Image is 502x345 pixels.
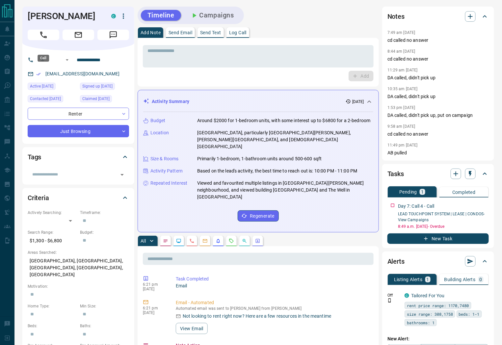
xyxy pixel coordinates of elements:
p: Areas Searched: [28,250,129,255]
p: AB pulled [387,149,489,156]
p: Completed [452,190,476,195]
button: Open [118,170,127,179]
p: Automated email was sent to [PERSON_NAME] from [PERSON_NAME] [176,306,371,311]
p: Around $2000 for 1-bedroom units, with some interest up to $6800 for a 2-bedroom [197,117,371,124]
p: Log Call [229,30,247,35]
a: Tailored For You [411,293,445,298]
div: Fri Jun 20 2025 [80,95,129,104]
p: Motivation: [28,283,129,289]
span: Claimed [DATE] [82,95,110,102]
div: Thu Sep 11 2025 [28,95,77,104]
h2: Criteria [28,193,49,203]
span: Signed up [DATE] [82,83,113,90]
svg: Calls [189,238,195,244]
p: Send Email [169,30,192,35]
div: Just Browsing [28,125,129,137]
p: cd called no answer [387,131,489,138]
p: Actively Searching: [28,210,77,216]
div: Tasks [387,166,489,182]
div: Renter [28,108,129,120]
p: Pending [399,190,417,194]
p: Timeframe: [80,210,129,216]
p: Primarily 1-bedroom, 1-bathroom units around 500-600 sqft [197,155,322,162]
svg: Agent Actions [255,238,260,244]
div: Sat Sep 06 2025 [28,83,77,92]
p: cd called no answer [387,37,489,44]
span: size range: 308,1758 [407,311,453,317]
div: condos.ca [405,293,409,298]
p: Day 7: Call 4 - Call [398,203,435,210]
p: DA called, didn't pick up [387,93,489,100]
p: [DATE] [352,99,364,105]
svg: Requests [229,238,234,244]
p: Send Text [200,30,221,35]
p: 1 [427,277,429,282]
div: Alerts [387,253,489,269]
div: Activity Summary[DATE] [143,95,373,108]
button: Regenerate [238,210,279,222]
p: 1 [421,190,424,194]
p: [DATE] [143,310,166,315]
p: All [141,239,146,243]
h2: Alerts [387,256,405,267]
span: Message [97,30,129,40]
p: Baths: [80,323,129,329]
p: 8:44 am [DATE] [387,49,415,54]
svg: Emails [202,238,208,244]
p: New Alert: [387,335,489,342]
svg: Opportunities [242,238,247,244]
p: DA called, didn't pick up, put on campaign [387,112,489,119]
span: Call [28,30,59,40]
svg: Lead Browsing Activity [176,238,181,244]
div: Criteria [28,190,129,206]
svg: Notes [163,238,168,244]
button: View Email [176,323,208,334]
h1: [PERSON_NAME] [28,11,101,21]
span: rent price range: 1170,7480 [407,302,469,309]
p: [GEOGRAPHIC_DATA], [GEOGRAPHIC_DATA], [GEOGRAPHIC_DATA], [GEOGRAPHIC_DATA], [GEOGRAPHIC_DATA] [28,255,129,280]
div: condos.ca [111,14,116,18]
p: 8:49 a.m. [DATE] - Overdue [398,224,489,229]
div: Call [38,55,49,62]
p: cd called no answer [387,56,489,63]
span: Contacted [DATE] [30,95,61,102]
svg: Email Verified [36,72,41,76]
div: Fri Jun 20 2025 [80,83,129,92]
p: Activity Summary [152,98,189,105]
a: LEAD TOUCHPOINT SYSTEM | LEASE | CONDOS- View Campaigns [398,212,485,222]
p: Off [387,292,401,298]
button: Timeline [141,10,181,21]
p: Beds: [28,323,77,329]
p: Listing Alerts [394,277,423,282]
p: Building Alerts [444,277,476,282]
svg: Listing Alerts [216,238,221,244]
button: Open [63,56,71,64]
h2: Tasks [387,169,404,179]
h2: Tags [28,152,41,162]
p: [GEOGRAPHIC_DATA], particularly [GEOGRAPHIC_DATA][PERSON_NAME], [PERSON_NAME][GEOGRAPHIC_DATA], a... [197,129,373,150]
span: bathrooms: 1 [407,319,435,326]
p: Budget [150,117,166,124]
button: Campaigns [184,10,241,21]
p: Email [176,282,371,289]
p: Location [150,129,169,136]
p: Min Size: [80,303,129,309]
p: Based on the lead's activity, the best time to reach out is: 10:00 PM - 11:00 PM [197,168,357,174]
p: Viewed and favourited multiple listings in [GEOGRAPHIC_DATA][PERSON_NAME] neighbourhood, and view... [197,180,373,200]
span: Active [DATE] [30,83,53,90]
p: Search Range: [28,229,77,235]
p: 11:29 am [DATE] [387,68,418,72]
span: Email [63,30,94,40]
p: Not looking to rent right now? Here are a few resources in the meantime [183,313,331,320]
h2: Notes [387,11,405,22]
p: 10:35 am [DATE] [387,87,418,91]
p: Budget: [80,229,129,235]
p: Activity Pattern [150,168,183,174]
a: [EMAIL_ADDRESS][DOMAIN_NAME] [45,71,120,76]
p: DA called, didn't pick up [387,74,489,81]
p: [DATE] [143,287,166,291]
p: Size & Rooms [150,155,179,162]
div: Notes [387,9,489,24]
p: Task Completed [176,276,371,282]
button: New Task [387,233,489,244]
